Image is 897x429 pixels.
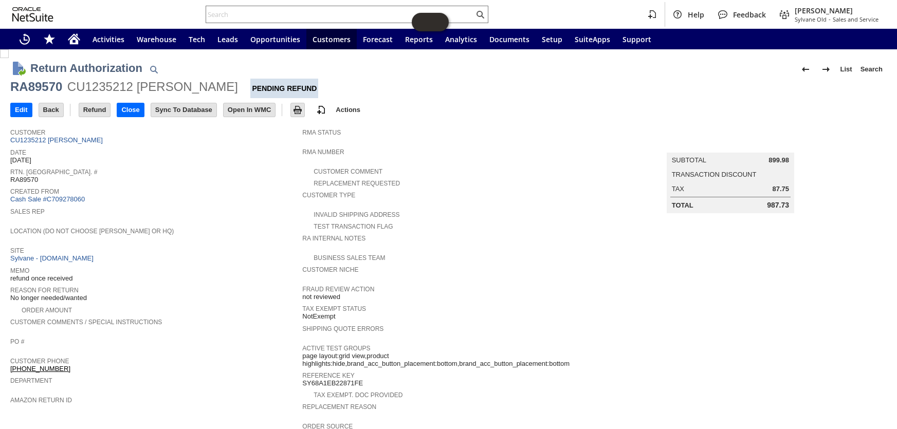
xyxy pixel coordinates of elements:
span: Reports [405,34,433,44]
span: SY68A1EB22871FE [302,379,363,387]
a: Tech [182,29,211,49]
a: Transaction Discount [672,171,757,178]
svg: logo [12,7,53,22]
a: PO # [10,338,24,345]
a: Customer [10,129,45,136]
span: Tech [189,34,205,44]
a: Activities [86,29,131,49]
input: Back [39,103,63,117]
img: Quick Find [148,63,160,76]
a: Tax Exempt Status [302,305,366,312]
div: Shortcuts [37,29,62,49]
span: RA89570 [10,176,38,184]
a: Date [10,149,26,156]
div: Pending Refund [250,79,318,98]
span: Sylvane Old [795,15,827,23]
span: 87.75 [772,185,789,193]
div: RA89570 [10,79,62,95]
a: Memo [10,267,29,274]
span: Documents [489,34,529,44]
span: not reviewed [302,293,340,301]
span: SuiteApps [575,34,610,44]
input: Sync To Database [151,103,216,117]
span: [PERSON_NAME] [795,6,878,15]
span: - [829,15,831,23]
input: Refund [79,103,111,117]
a: Replacement reason [302,403,376,411]
span: Sales and Service [833,15,878,23]
a: Shipping Quote Errors [302,325,383,332]
span: Forecast [363,34,393,44]
a: Fraud Review Action [302,286,374,293]
a: RMA Number [302,148,344,156]
input: Search [206,8,474,21]
h1: Return Authorization [30,60,142,77]
a: Customers [306,29,357,49]
a: Department [10,377,52,384]
img: Print [291,104,304,116]
img: Previous [799,63,812,76]
a: Sales Rep [10,208,45,215]
input: Edit [11,103,32,117]
a: Customer Phone [10,358,69,365]
a: Tax [672,185,684,193]
a: Invalid Shipping Address [314,211,399,218]
a: [PHONE_NUMBER] [10,365,70,372]
a: Rtn. [GEOGRAPHIC_DATA]. # [10,169,97,176]
span: Help [688,10,704,20]
iframe: Click here to launch Oracle Guided Learning Help Panel [412,13,449,31]
a: Tax Exempt. Doc Provided [314,391,402,399]
span: No longer needed/wanted [10,294,87,302]
a: Customer Niche [302,266,358,273]
a: Opportunities [244,29,306,49]
a: Customer Type [302,192,355,199]
span: 899.98 [768,156,789,164]
span: Oracle Guided Learning Widget. To move around, please hold and drag [430,13,449,31]
a: Documents [483,29,536,49]
div: CU1235212 [PERSON_NAME] [67,79,238,95]
a: Customer Comment [314,168,382,175]
a: List [836,61,856,78]
a: Actions [332,106,364,114]
svg: Recent Records [19,33,31,45]
a: Support [616,29,657,49]
a: Order Amount [22,307,72,314]
a: Warehouse [131,29,182,49]
a: Amazon Return ID [10,397,72,404]
a: Location (Do Not Choose [PERSON_NAME] or HQ) [10,228,174,235]
a: Home [62,29,86,49]
span: NotExempt [302,312,335,321]
span: 987.73 [767,201,789,210]
a: Business Sales Team [314,254,385,262]
a: Reason For Return [10,287,79,294]
input: Open In WMC [224,103,276,117]
span: Customers [313,34,351,44]
span: Feedback [733,10,766,20]
span: Analytics [445,34,477,44]
a: Reports [399,29,439,49]
a: Search [856,61,887,78]
input: Close [117,103,143,117]
span: Opportunities [250,34,300,44]
a: Total [672,201,693,209]
a: Setup [536,29,569,49]
a: SuiteApps [569,29,616,49]
img: Next [820,63,832,76]
a: RMA Status [302,129,341,136]
svg: Search [474,8,486,21]
a: Customer Comments / Special Instructions [10,319,162,326]
a: Cash Sale #C709278060 [10,195,85,203]
a: Leads [211,29,244,49]
a: Forecast [357,29,399,49]
span: [DATE] [10,156,31,164]
svg: Home [68,33,80,45]
caption: Summary [667,136,794,153]
span: Setup [542,34,562,44]
span: Activities [93,34,124,44]
span: Leads [217,34,238,44]
a: Subtotal [672,156,706,164]
span: refund once received [10,274,72,283]
a: Reference Key [302,372,354,379]
input: Print [291,103,304,117]
a: Sylvane - [DOMAIN_NAME] [10,254,96,262]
